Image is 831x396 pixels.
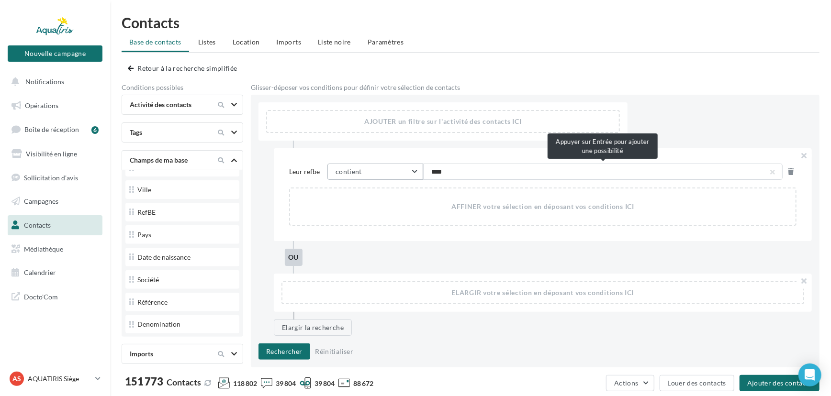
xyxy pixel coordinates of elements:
div: ou [285,249,303,266]
div: Glisser-déposer vos conditions pour définir votre sélection de contacts [251,84,820,91]
button: Nouvelle campagne [8,45,102,62]
div: CP [137,165,146,171]
span: AS [12,374,21,384]
button: Elargir la recherche [274,319,352,336]
span: Opérations [25,101,58,110]
div: Activité des contacts [126,100,206,110]
a: Calendrier [6,263,104,283]
a: Boîte de réception6 [6,119,104,140]
a: Médiathèque [6,239,104,259]
button: Ajouter des contacts [740,375,820,391]
a: Opérations [6,96,104,116]
div: Ville [137,187,151,193]
button: Notifications [6,72,101,92]
div: Tags [126,128,206,137]
a: AS AQUATIRIS Siège [8,370,102,388]
span: Contacts [24,221,51,229]
span: Location [233,38,260,46]
span: 39 804 [276,379,296,388]
span: Boîte de réception [24,125,79,133]
span: Listes [198,38,216,46]
a: Visibilité en ligne [6,144,104,164]
span: Leur refbe [289,167,327,176]
div: Denomination [137,321,180,328]
span: Docto'Com [24,290,58,303]
span: Imports [277,38,301,46]
span: contient [336,167,362,176]
span: Notifications [25,77,64,86]
span: 88 672 [353,379,373,388]
span: Actions [614,379,638,387]
a: Docto'Com [6,286,104,307]
div: Open Intercom Messenger [798,363,821,386]
button: Louer des contacts [660,375,734,391]
span: Visibilité en ligne [26,150,77,158]
p: AQUATIRIS Siège [28,374,91,384]
a: Campagnes [6,191,104,211]
span: 118 802 [233,379,257,388]
button: Retour à la recherche simplifiée [128,63,241,74]
button: Rechercher [258,343,310,360]
span: Sollicitation d'avis [24,173,78,181]
div: RefBE [137,209,156,216]
a: Contacts [6,215,104,235]
h1: Contacts [122,15,820,30]
div: Pays [137,231,151,238]
button: Actions [606,375,654,391]
span: Calendrier [24,268,56,276]
div: Appuyer sur Entrée pour ajouter une possibilité [548,133,658,159]
div: Date de naissance [137,254,191,261]
span: Médiathèque [24,245,63,253]
span: Liste noire [318,38,351,46]
div: Société [137,276,159,283]
div: Imports [126,349,206,359]
div: Conditions possibles [122,84,243,91]
span: Campagnes [24,197,58,205]
span: Paramètres [368,38,404,46]
div: Référence [137,299,168,306]
button: Réinitialiser [312,346,358,357]
button: contient [327,164,423,180]
div: 6 [91,126,99,134]
a: Sollicitation d'avis [6,168,104,188]
span: 151 773 [125,376,163,387]
span: 39 804 [314,379,335,388]
span: Contacts [167,377,201,387]
div: Champs de ma base [126,155,206,165]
